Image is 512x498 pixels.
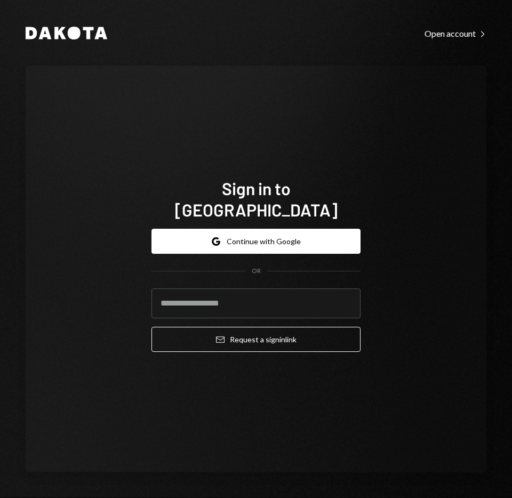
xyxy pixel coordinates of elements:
[151,327,361,352] button: Request a signinlink
[425,27,486,39] a: Open account
[151,178,361,220] h1: Sign in to [GEOGRAPHIC_DATA]
[252,267,261,276] div: OR
[425,28,486,39] div: Open account
[151,229,361,254] button: Continue with Google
